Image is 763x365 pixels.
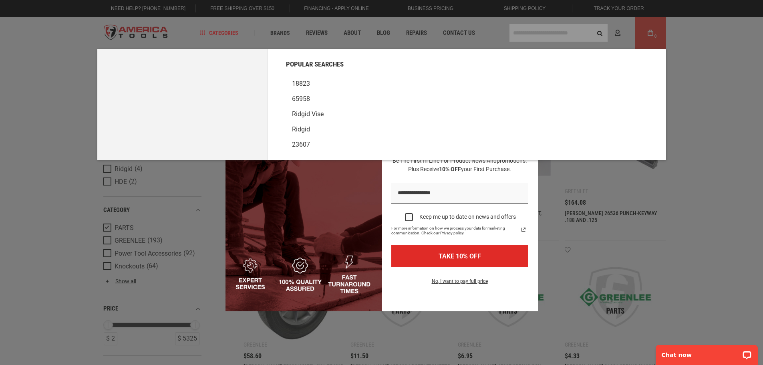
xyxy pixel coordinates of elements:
[650,340,763,365] iframe: LiveChat chat widget
[439,166,461,172] strong: 10% OFF
[286,137,648,152] a: 23607
[286,76,648,91] a: 18823
[519,225,528,234] a: Read our Privacy Policy
[391,245,528,267] button: TAKE 10% OFF
[286,122,648,137] a: Ridgid
[425,277,494,290] button: No, I want to pay full price
[286,107,648,122] a: Ridgid vise
[286,91,648,107] a: 65958
[519,225,528,234] svg: link icon
[286,61,344,68] span: Popular Searches
[419,214,516,220] div: Keep me up to date on news and offers
[391,226,519,236] span: For more information on how we process your data for marketing communication. Check our Privacy p...
[391,183,528,204] input: Email field
[390,157,530,173] h3: Be the first in line for product news and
